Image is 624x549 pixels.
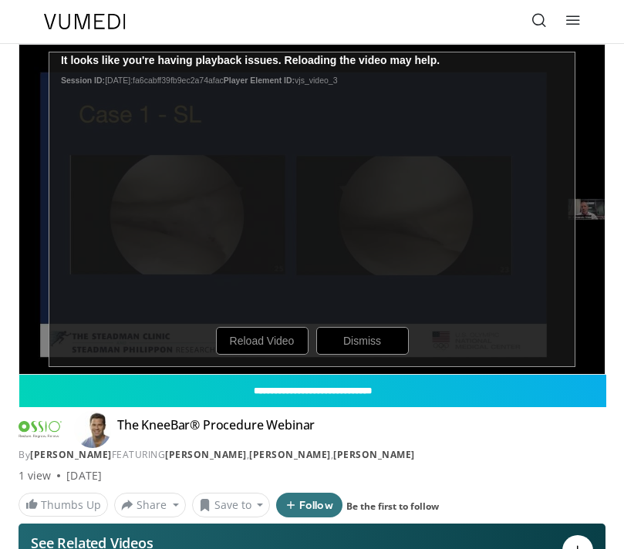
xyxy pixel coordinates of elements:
button: Share [114,493,186,517]
div: [DATE] [66,468,101,483]
div: By FEATURING , , [19,448,605,462]
button: Follow [276,493,342,517]
img: Avatar [74,411,111,448]
img: Ossio [19,417,62,442]
span: 1 view [19,468,51,483]
video-js: Video Player [19,45,605,374]
a: [PERSON_NAME] [249,448,331,461]
a: Thumbs Up [19,493,108,517]
a: [PERSON_NAME] [333,448,415,461]
a: [PERSON_NAME] [165,448,247,461]
a: Be the first to follow [346,500,439,513]
img: VuMedi Logo [44,14,126,29]
h4: The KneeBar® Procedure Webinar [117,417,315,442]
button: Save to [192,493,271,517]
a: [PERSON_NAME] [30,448,112,461]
